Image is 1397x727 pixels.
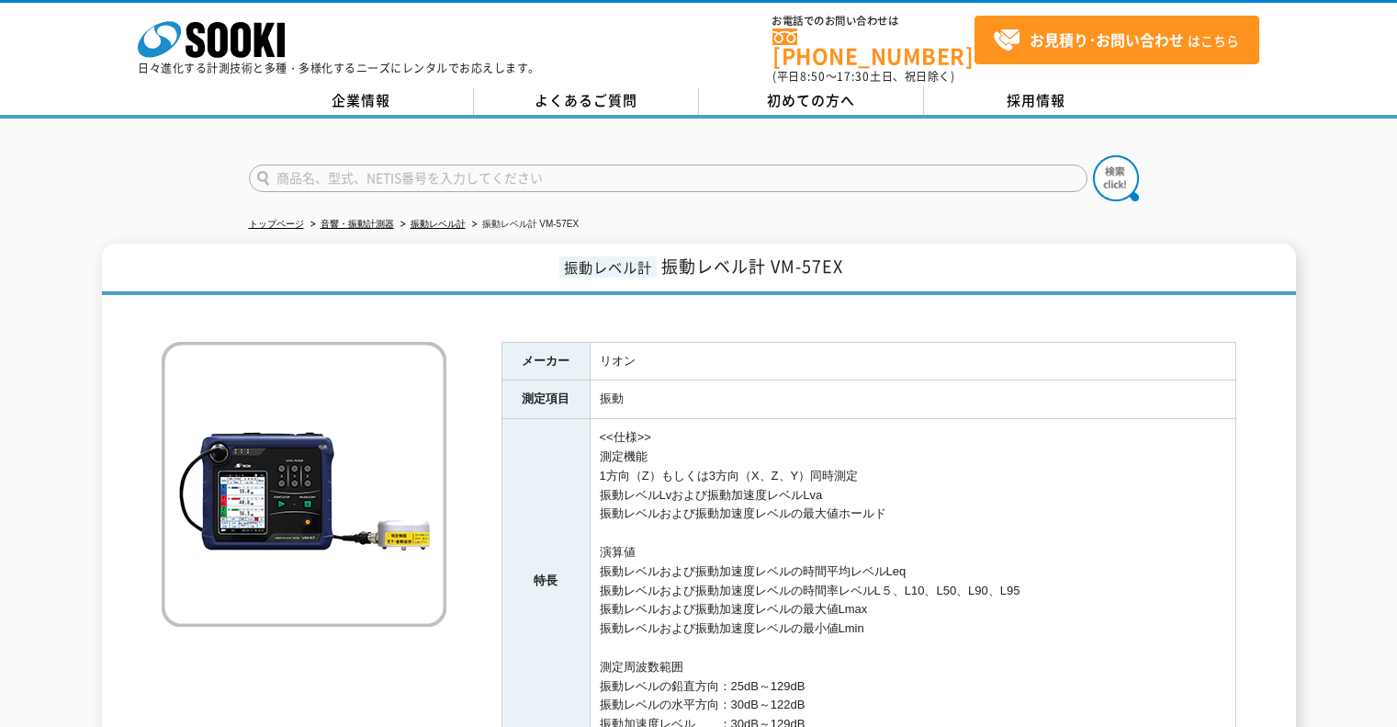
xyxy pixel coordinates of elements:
a: 採用情報 [924,87,1149,115]
span: 初めての方へ [767,90,855,110]
a: 振動レベル計 [411,219,466,229]
a: 企業情報 [249,87,474,115]
img: 振動レベル計 VM-57EX [162,342,446,627]
span: はこちら [993,27,1239,54]
span: 振動レベル計 VM-57EX [661,254,843,278]
p: 日々進化する計測技術と多種・多様化するニーズにレンタルでお応えします。 [138,62,540,74]
a: よくあるご質問 [474,87,699,115]
li: 振動レベル計 VM-57EX [468,215,580,234]
span: 17:30 [837,68,870,85]
a: 初めての方へ [699,87,924,115]
th: メーカー [501,342,590,381]
span: 8:50 [800,68,826,85]
a: [PHONE_NUMBER] [772,28,975,66]
strong: お見積り･お問い合わせ [1030,28,1184,51]
img: btn_search.png [1093,155,1139,201]
a: トップページ [249,219,304,229]
span: (平日 ～ 土日、祝日除く) [772,68,954,85]
th: 測定項目 [501,381,590,419]
input: 商品名、型式、NETIS番号を入力してください [249,165,1087,192]
span: 振動レベル計 [559,256,657,278]
td: 振動 [590,381,1235,419]
td: リオン [590,342,1235,381]
span: お電話でのお問い合わせは [772,16,975,27]
a: お見積り･お問い合わせはこちら [975,16,1259,64]
a: 音響・振動計測器 [321,219,394,229]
